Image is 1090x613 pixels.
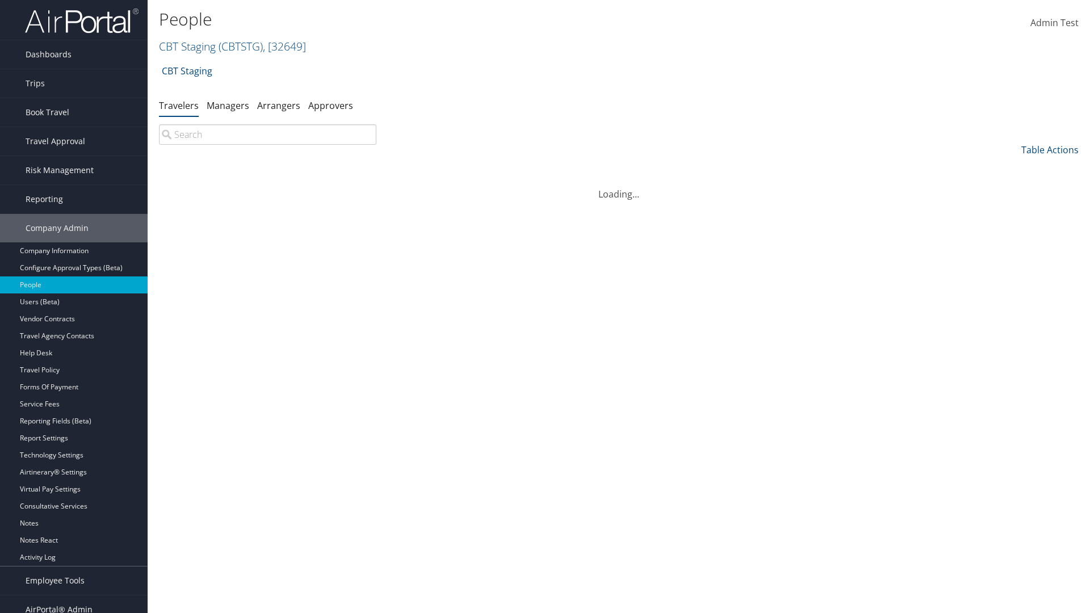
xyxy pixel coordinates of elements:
a: Admin Test [1030,6,1079,41]
span: Reporting [26,185,63,213]
a: CBT Staging [159,39,306,54]
a: Managers [207,99,249,112]
a: Arrangers [257,99,300,112]
h1: People [159,7,772,31]
input: Search [159,124,376,145]
a: CBT Staging [162,60,212,82]
span: Admin Test [1030,16,1079,29]
img: airportal-logo.png [25,7,139,34]
a: Approvers [308,99,353,112]
span: ( CBTSTG ) [219,39,263,54]
span: Trips [26,69,45,98]
span: , [ 32649 ] [263,39,306,54]
span: Employee Tools [26,566,85,595]
span: Company Admin [26,214,89,242]
span: Travel Approval [26,127,85,156]
a: Travelers [159,99,199,112]
span: Risk Management [26,156,94,184]
div: Loading... [159,174,1079,201]
span: Book Travel [26,98,69,127]
span: Dashboards [26,40,72,69]
a: Table Actions [1021,144,1079,156]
